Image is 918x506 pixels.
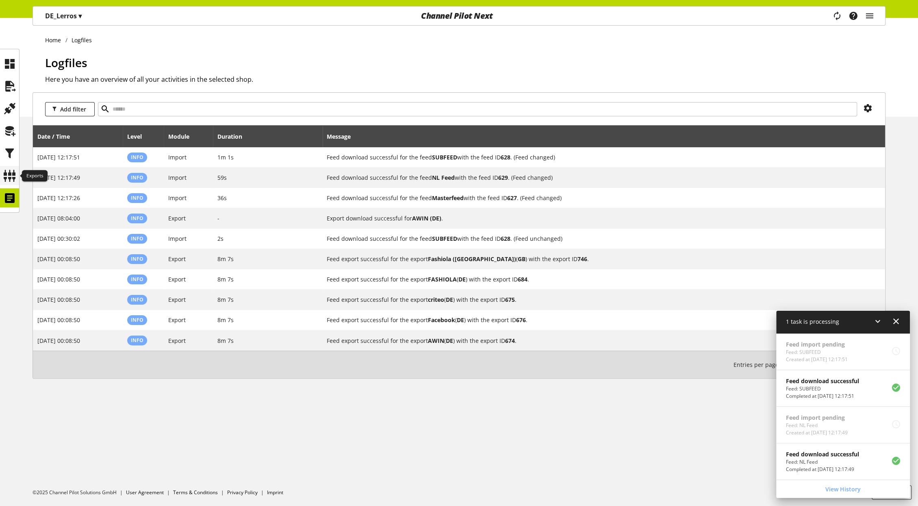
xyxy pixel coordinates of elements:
[217,132,250,141] div: Duration
[131,154,143,161] span: Info
[37,174,80,181] span: [DATE] 12:17:49
[37,255,80,263] span: [DATE] 00:08:50
[577,255,587,263] b: 746
[131,276,143,283] span: Info
[428,275,457,283] b: FASHIOLA
[498,174,508,181] b: 629
[501,153,510,161] b: 628
[37,194,80,202] span: [DATE] 12:17:26
[412,214,428,222] b: AWIN
[432,235,457,242] b: SUBFEED
[33,489,126,496] li: ©2025 Channel Pilot Solutions GmbH
[327,234,866,243] h2: Feed download successful for the feed SUBFEED with the feed ID 628. (Feed unchanged)
[430,214,441,222] b: (DE)
[131,255,143,262] span: Info
[168,194,187,202] span: Import
[327,173,866,182] h2: Feed download successful for the feed NL Feed with the feed ID 629. (Feed changed)
[131,337,143,344] span: Info
[458,275,466,283] b: DE
[217,235,224,242] span: 2s
[778,482,908,496] a: View History
[776,370,910,406] a: Feed download successfulFeed: SUBFEEDCompleted at [DATE] 12:17:51
[37,316,80,324] span: [DATE] 00:08:50
[446,296,453,303] b: DE
[37,132,78,141] div: Date / Time
[168,255,186,263] span: Export
[217,316,234,324] span: 8m 7s
[131,235,143,242] span: Info
[786,393,859,400] p: Completed at Oct 02, 2025, 12:17:51
[776,443,910,480] a: Feed download successfulFeed: NL FeedCompleted at [DATE] 12:17:49
[327,128,881,144] div: Message
[825,485,861,493] span: View History
[327,214,866,222] h2: Export download successful for AWIN (DE).
[432,194,464,202] b: Masterfeed
[168,316,186,324] span: Export
[432,153,457,161] b: SUBFEED
[45,55,87,70] span: Logfiles
[516,316,526,324] b: 676
[786,318,839,325] span: 1 task is processing
[786,377,859,385] p: Feed download successful
[168,275,186,283] span: Export
[45,36,65,44] a: Home
[131,194,143,201] span: Info
[217,174,227,181] span: 59s
[37,214,80,222] span: [DATE] 08:04:00
[505,337,515,345] b: 674
[227,489,258,496] a: Privacy Policy
[457,316,464,324] b: DE
[168,296,186,303] span: Export
[131,174,143,181] span: Info
[327,316,866,324] h2: Feed export successful for the export Facebook (DE) with the export ID 676.
[126,489,164,496] a: User Agreement
[37,153,80,161] span: [DATE] 12:17:51
[327,295,866,304] h2: Feed export successful for the export criteo (DE) with the export ID 675.
[327,336,866,345] h2: Feed export successful for the export AWIN (DE) with the export ID 674.
[432,174,455,181] b: NL Feed
[505,296,515,303] b: 675
[78,11,82,20] span: ▾
[131,215,143,222] span: Info
[734,358,837,372] small: 1-10 / 228
[786,385,859,393] p: Feed: SUBFEED
[217,153,234,161] span: 1m 1s
[501,235,510,242] b: 628
[131,316,143,323] span: Info
[217,337,234,345] span: 8m 7s
[168,174,187,181] span: Import
[127,132,150,141] div: Level
[168,235,187,242] span: Import
[173,489,218,496] a: Terms & Conditions
[734,360,782,369] span: Entries per page
[168,153,187,161] span: Import
[60,105,86,113] span: Add filter
[37,235,80,242] span: [DATE] 00:30:02
[45,11,82,21] p: DE_Lerros
[267,489,283,496] a: Imprint
[33,6,885,26] nav: main navigation
[168,214,186,222] span: Export
[37,337,80,345] span: [DATE] 00:08:50
[45,102,95,116] button: Add filter
[327,255,866,263] h2: Feed export successful for the export Fashiola (NL) (GB) with the export ID 746.
[168,132,197,141] div: Module
[327,275,866,284] h2: Feed export successful for the export FASHIOLA (DE) with the export ID 684.
[327,153,866,161] h2: Feed download successful for the feed SUBFEED with the feed ID 628. (Feed changed)
[428,316,455,324] b: Facebook
[37,275,80,283] span: [DATE] 00:08:50
[428,337,444,345] b: AWIN
[507,194,517,202] b: 627
[518,275,527,283] b: 684
[518,255,525,263] b: GB
[22,170,48,181] div: Exports
[45,74,885,84] h2: Here you have an overview of all your activities in the selected shop.
[37,296,80,303] span: [DATE] 00:08:50
[217,194,227,202] span: 36s
[446,337,453,345] b: DE
[217,296,234,303] span: 8m 7s
[217,275,234,283] span: 8m 7s
[168,337,186,345] span: Export
[786,450,859,458] p: Feed download successful
[786,466,859,473] p: Completed at Oct 02, 2025, 12:17:49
